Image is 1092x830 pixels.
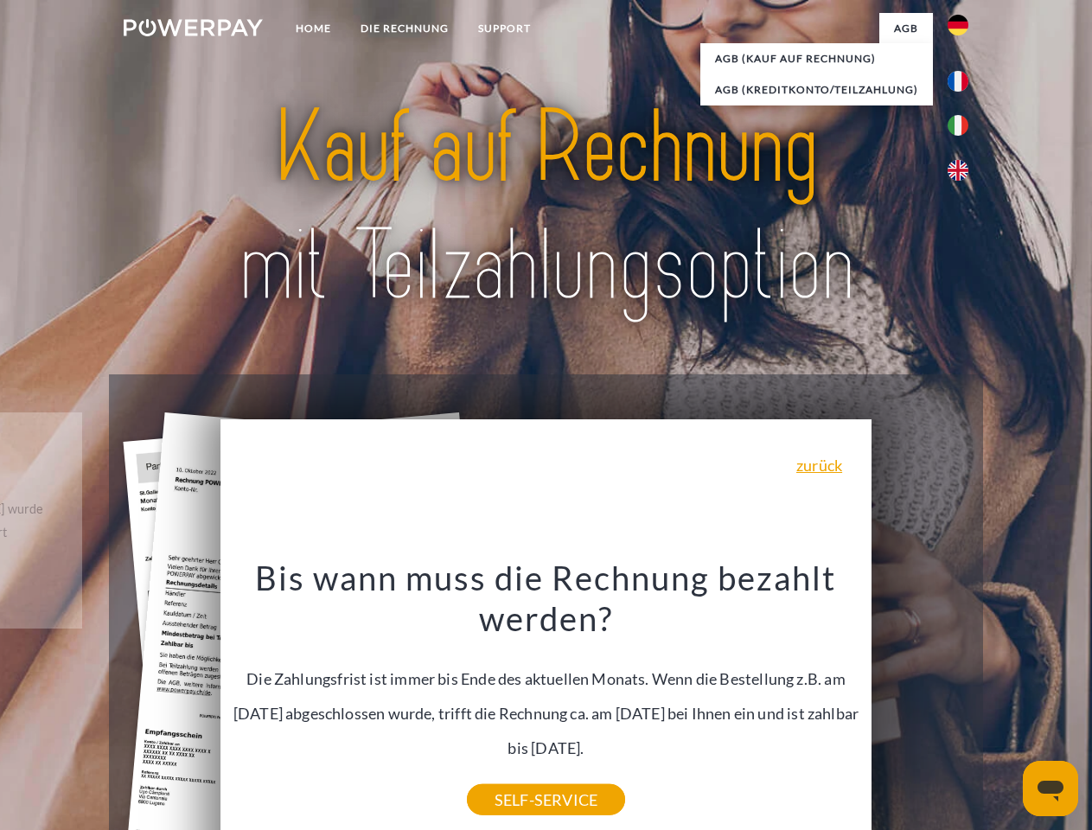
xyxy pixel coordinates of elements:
[165,83,927,331] img: title-powerpay_de.svg
[231,557,862,640] h3: Bis wann muss die Rechnung bezahlt werden?
[796,457,842,473] a: zurück
[948,160,968,181] img: en
[1023,761,1078,816] iframe: Schaltfläche zum Öffnen des Messaging-Fensters
[879,13,933,44] a: agb
[281,13,346,44] a: Home
[948,15,968,35] img: de
[700,43,933,74] a: AGB (Kauf auf Rechnung)
[700,74,933,105] a: AGB (Kreditkonto/Teilzahlung)
[948,71,968,92] img: fr
[346,13,463,44] a: DIE RECHNUNG
[467,784,625,815] a: SELF-SERVICE
[948,115,968,136] img: it
[463,13,546,44] a: SUPPORT
[231,557,862,800] div: Die Zahlungsfrist ist immer bis Ende des aktuellen Monats. Wenn die Bestellung z.B. am [DATE] abg...
[124,19,263,36] img: logo-powerpay-white.svg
